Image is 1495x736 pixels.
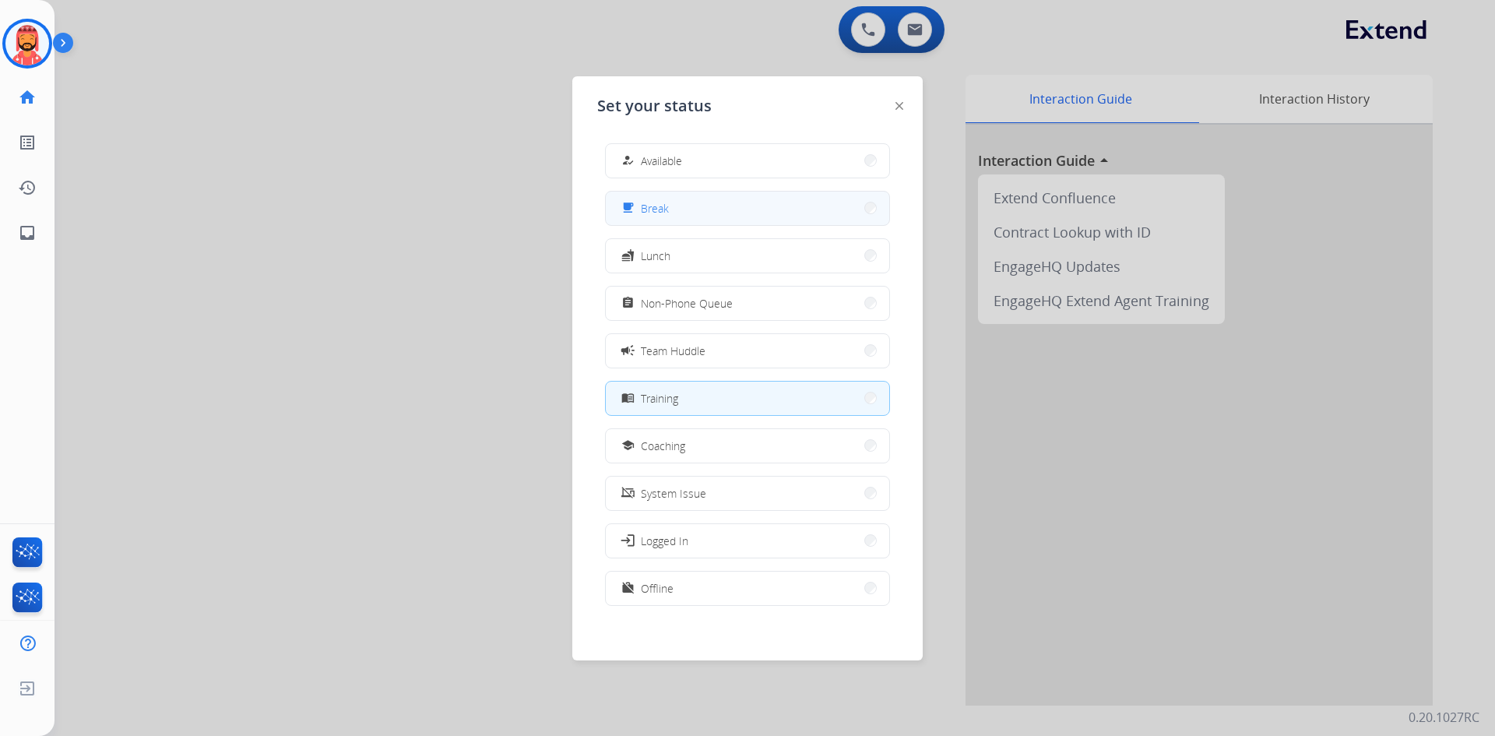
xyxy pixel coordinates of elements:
mat-icon: assignment [621,297,635,310]
button: System Issue [606,477,889,510]
mat-icon: how_to_reg [621,154,635,167]
mat-icon: list_alt [18,133,37,152]
img: close-button [895,102,903,110]
span: Offline [641,580,674,597]
mat-icon: login [620,533,635,548]
mat-icon: fastfood [621,249,635,262]
mat-icon: work_off [621,582,635,595]
button: Lunch [606,239,889,273]
button: Team Huddle [606,334,889,368]
mat-icon: free_breakfast [621,202,635,215]
mat-icon: inbox [18,224,37,242]
button: Offline [606,572,889,605]
button: Logged In [606,524,889,558]
mat-icon: menu_book [621,392,635,405]
span: Available [641,153,682,169]
button: Non-Phone Queue [606,287,889,320]
mat-icon: home [18,88,37,107]
button: Coaching [606,429,889,463]
mat-icon: phonelink_off [621,487,635,500]
span: Training [641,390,678,407]
span: Coaching [641,438,685,454]
button: Training [606,382,889,415]
span: Non-Phone Queue [641,295,733,312]
img: avatar [5,22,49,65]
mat-icon: school [621,439,635,453]
span: Lunch [641,248,670,264]
mat-icon: history [18,178,37,197]
button: Available [606,144,889,178]
span: Break [641,200,669,217]
span: Team Huddle [641,343,705,359]
span: Logged In [641,533,688,549]
span: Set your status [597,95,712,117]
span: System Issue [641,485,706,502]
p: 0.20.1027RC [1409,708,1479,727]
button: Break [606,192,889,225]
mat-icon: campaign [620,343,635,358]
